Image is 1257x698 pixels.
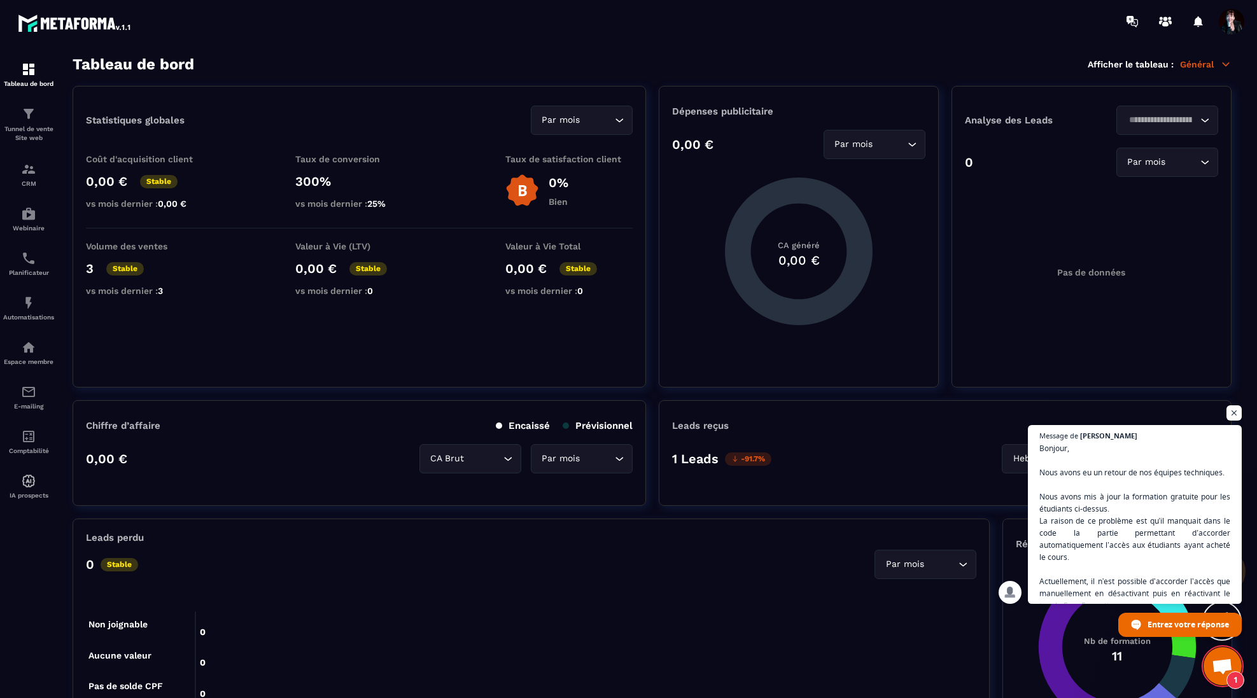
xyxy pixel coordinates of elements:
[3,492,54,499] p: IA prospects
[3,80,54,87] p: Tableau de bord
[549,175,568,190] p: 0%
[295,241,423,251] p: Valeur à Vie (LTV)
[295,154,423,164] p: Taux de conversion
[672,420,729,431] p: Leads reçus
[1002,444,1110,473] div: Search for option
[563,420,633,431] p: Prévisionnel
[467,452,500,466] input: Search for option
[874,550,976,579] div: Search for option
[21,473,36,489] img: automations
[559,262,597,276] p: Stable
[86,115,185,126] p: Statistiques globales
[21,106,36,122] img: formation
[3,125,54,143] p: Tunnel de vente Site web
[3,314,54,321] p: Automatisations
[295,174,423,189] p: 300%
[1088,59,1174,69] p: Afficher le tableau :
[1125,155,1169,169] span: Par mois
[1125,113,1197,127] input: Search for option
[549,197,568,207] p: Bien
[21,429,36,444] img: accountant
[3,52,54,97] a: formationformationTableau de bord
[539,113,583,127] span: Par mois
[21,206,36,221] img: automations
[106,262,144,276] p: Stable
[1116,106,1218,135] div: Search for option
[965,115,1092,126] p: Analyse des Leads
[3,241,54,286] a: schedulerschedulerPlanificateur
[1039,432,1078,439] span: Message de
[672,106,925,117] p: Dépenses publicitaire
[531,444,633,473] div: Search for option
[496,420,550,431] p: Encaissé
[86,199,213,209] p: vs mois dernier :
[367,286,373,296] span: 0
[577,286,583,296] span: 0
[1116,148,1218,177] div: Search for option
[583,113,612,127] input: Search for option
[1080,432,1137,439] span: [PERSON_NAME]
[1016,538,1219,550] p: Répartition des clients
[1039,442,1230,696] span: Bonjour, Nous avons eu un retour de nos équipes techniques. Nous avons mis à jour la formation gr...
[539,452,583,466] span: Par mois
[295,199,423,209] p: vs mois dernier :
[86,241,213,251] p: Volume des ventes
[505,286,633,296] p: vs mois dernier :
[3,375,54,419] a: emailemailE-mailing
[505,154,633,164] p: Taux de satisfaction client
[428,452,467,466] span: CA Brut
[3,225,54,232] p: Webinaire
[349,262,387,276] p: Stable
[3,197,54,241] a: automationsautomationsWebinaire
[140,175,178,188] p: Stable
[86,451,127,466] p: 0,00 €
[86,557,94,572] p: 0
[824,130,925,159] div: Search for option
[1010,452,1079,466] span: Hebdomadaire
[965,155,973,170] p: 0
[21,340,36,355] img: automations
[86,261,94,276] p: 3
[505,241,633,251] p: Valeur à Vie Total
[1148,613,1229,636] span: Entrez votre réponse
[1057,267,1125,277] p: Pas de données
[3,447,54,454] p: Comptabilité
[3,97,54,152] a: formationformationTunnel de vente Site web
[3,419,54,464] a: accountantaccountantComptabilité
[583,452,612,466] input: Search for option
[876,137,904,151] input: Search for option
[86,174,127,189] p: 0,00 €
[367,199,386,209] span: 25%
[505,174,539,207] img: b-badge-o.b3b20ee6.svg
[18,11,132,34] img: logo
[86,154,213,164] p: Coût d'acquisition client
[101,558,138,571] p: Stable
[21,295,36,311] img: automations
[158,199,186,209] span: 0,00 €
[21,384,36,400] img: email
[1226,671,1244,689] span: 1
[531,106,633,135] div: Search for option
[88,619,148,630] tspan: Non joignable
[21,251,36,266] img: scheduler
[1204,647,1242,685] div: Ouvrir le chat
[672,137,713,152] p: 0,00 €
[883,557,927,571] span: Par mois
[1169,155,1197,169] input: Search for option
[73,55,194,73] h3: Tableau de bord
[832,137,876,151] span: Par mois
[419,444,521,473] div: Search for option
[88,681,163,691] tspan: Pas de solde CPF
[88,650,151,660] tspan: Aucune valeur
[295,261,337,276] p: 0,00 €
[3,403,54,410] p: E-mailing
[672,451,719,466] p: 1 Leads
[86,286,213,296] p: vs mois dernier :
[3,180,54,187] p: CRM
[21,162,36,177] img: formation
[3,286,54,330] a: automationsautomationsAutomatisations
[86,532,144,543] p: Leads perdu
[1180,59,1232,70] p: Général
[3,330,54,375] a: automationsautomationsEspace membre
[3,358,54,365] p: Espace membre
